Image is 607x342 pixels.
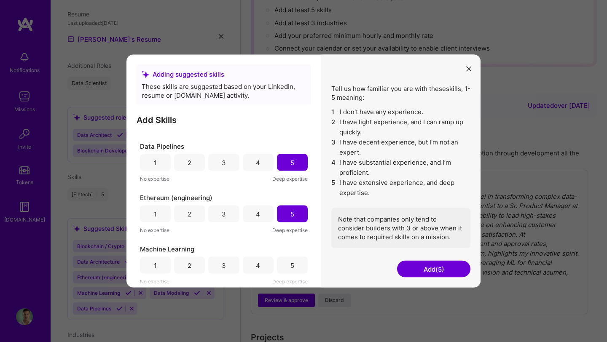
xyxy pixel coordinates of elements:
[331,158,336,178] span: 4
[331,208,470,248] div: Note that companies only tend to consider builders with 3 or above when it comes to required skil...
[290,209,294,218] div: 5
[466,66,471,71] i: icon Close
[272,277,308,286] span: Deep expertise
[331,137,470,158] li: I have decent experience, but I'm not an expert.
[222,209,226,218] div: 3
[331,84,470,248] div: Tell us how familiar you are with these skills , 1-5 meaning:
[331,107,336,117] span: 1
[140,277,169,286] span: No expertise
[126,55,481,288] div: modal
[188,261,191,270] div: 2
[154,209,157,218] div: 1
[331,117,470,137] li: I have light experience, and I can ramp up quickly.
[140,174,169,183] span: No expertise
[256,261,260,270] div: 4
[290,158,294,167] div: 5
[331,158,470,178] li: I have substantial experience, and I’m proficient.
[188,158,191,167] div: 2
[142,82,306,100] div: These skills are suggested based on your LinkedIn, resume or [DOMAIN_NAME] activity.
[142,70,306,79] div: Adding suggested skills
[272,226,308,235] span: Deep expertise
[142,70,149,78] i: icon SuggestedTeams
[137,115,311,125] h3: Add Skills
[331,178,470,198] li: I have extensive experience, and deep expertise.
[272,174,308,183] span: Deep expertise
[331,137,336,158] span: 3
[140,142,184,151] span: Data Pipelines
[140,193,212,202] span: Ethereum (engineering)
[331,107,470,117] li: I don't have any experience.
[140,245,194,254] span: Machine Learning
[140,226,169,235] span: No expertise
[188,209,191,218] div: 2
[290,261,294,270] div: 5
[154,261,157,270] div: 1
[331,117,336,137] span: 2
[222,261,226,270] div: 3
[331,178,336,198] span: 5
[256,209,260,218] div: 4
[222,158,226,167] div: 3
[154,158,157,167] div: 1
[256,158,260,167] div: 4
[397,261,470,278] button: Add(5)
